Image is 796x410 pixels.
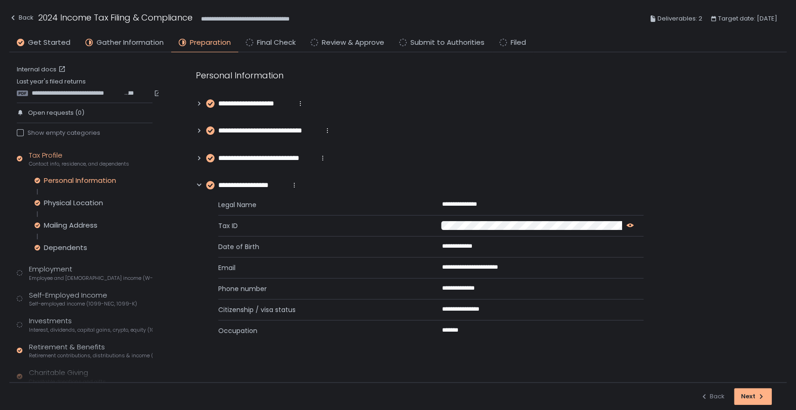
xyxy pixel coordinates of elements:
[29,300,137,307] span: Self-employed income (1099-NEC, 1099-K)
[218,305,420,314] span: Citizenship / visa status
[44,176,116,185] div: Personal Information
[511,37,526,48] span: Filed
[322,37,384,48] span: Review & Approve
[218,263,420,272] span: Email
[28,109,84,117] span: Open requests (0)
[29,150,129,168] div: Tax Profile
[17,77,152,97] div: Last year's filed returns
[29,378,106,385] span: Charitable donations and gifts
[29,342,152,360] div: Retirement & Benefits
[29,327,152,334] span: Interest, dividends, capital gains, crypto, equity (1099s, K-1s)
[44,221,97,230] div: Mailing Address
[257,37,296,48] span: Final Check
[190,37,231,48] span: Preparation
[218,221,419,230] span: Tax ID
[28,37,70,48] span: Get Started
[29,264,152,282] div: Employment
[17,65,68,74] a: Internal docs
[29,368,106,385] div: Charitable Giving
[97,37,164,48] span: Gather Information
[218,326,420,335] span: Occupation
[44,198,103,208] div: Physical Location
[410,37,485,48] span: Submit to Authorities
[734,388,772,405] button: Next
[38,11,193,24] h1: 2024 Income Tax Filing & Compliance
[196,69,644,82] div: Personal Information
[29,352,152,359] span: Retirement contributions, distributions & income (1099-R, 5498)
[218,200,420,209] span: Legal Name
[218,242,420,251] span: Date of Birth
[9,11,34,27] button: Back
[658,13,702,24] span: Deliverables: 2
[44,243,87,252] div: Dependents
[9,12,34,23] div: Back
[741,392,765,401] div: Next
[29,275,152,282] span: Employee and [DEMOGRAPHIC_DATA] income (W-2s)
[29,290,137,308] div: Self-Employed Income
[218,284,420,293] span: Phone number
[29,316,152,334] div: Investments
[700,388,725,405] button: Back
[700,392,725,401] div: Back
[29,160,129,167] span: Contact info, residence, and dependents
[718,13,777,24] span: Target date: [DATE]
